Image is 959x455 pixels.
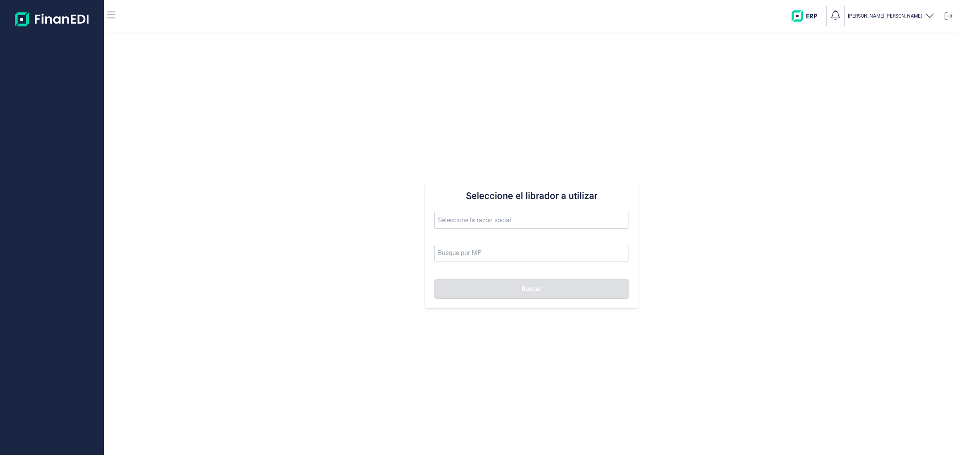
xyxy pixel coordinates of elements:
[848,10,935,22] button: [PERSON_NAME] [PERSON_NAME]
[521,286,541,292] span: Buscar
[848,13,922,19] p: [PERSON_NAME] [PERSON_NAME]
[15,6,90,32] img: Logo de aplicación
[434,245,629,261] input: Busque por NIF
[792,10,823,22] img: erp
[434,190,629,202] h3: Seleccione el librador a utilizar
[434,279,629,298] button: Buscar
[434,212,629,229] input: Seleccione la razón social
